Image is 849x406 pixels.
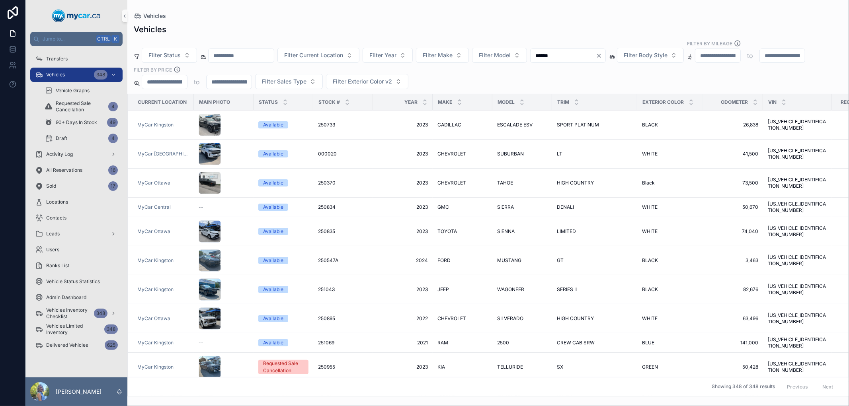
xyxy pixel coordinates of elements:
a: Delivered Vehicles625 [30,338,123,352]
a: 250835 [318,228,368,235]
span: -- [199,204,203,210]
div: 348 [104,324,118,334]
span: GREEN [642,364,658,370]
a: 2023 [378,151,428,157]
a: 250733 [318,122,368,128]
a: LIMITED [557,228,632,235]
a: Available [258,339,308,346]
span: K [112,36,119,42]
a: WAGONEER [497,286,547,293]
span: 90+ Days In Stock [56,119,97,126]
span: Main Photo [199,99,230,105]
a: 2022 [378,315,428,322]
span: MyCar Kingston [137,364,174,370]
a: [US_VEHICLE_IDENTIFICATION_NUMBER] [768,254,827,267]
label: FILTER BY PRICE [134,66,172,73]
span: 250895 [318,315,335,322]
a: CHEVROLET [437,180,488,186]
button: Select Button [617,48,684,63]
a: SERIES II [557,286,632,293]
a: 41,500 [708,151,758,157]
div: Available [263,257,283,264]
a: 2023 [378,364,428,370]
span: BLUE [642,340,654,346]
span: Year [404,99,418,105]
span: BLACK [642,286,658,293]
span: WHITE [642,228,658,235]
span: All Reservations [46,167,82,173]
a: Vehicle Status Statistics [30,274,123,289]
span: Locations [46,199,68,205]
span: WAGONEER [497,286,524,293]
a: DENALI [557,204,632,210]
span: SIERRA [497,204,514,210]
a: MyCar Kingston [137,122,174,128]
a: Available [258,121,308,128]
a: JEEP [437,286,488,293]
a: MyCar Ottawa [137,228,170,235]
span: TAHOE [497,180,513,186]
span: Leads [46,231,60,237]
a: SIERRA [497,204,547,210]
a: Vehicle Graphs [40,84,123,98]
span: Current Location [138,99,187,105]
span: TELLURIDE [497,364,523,370]
span: Model [498,99,515,105]
span: Black [642,180,655,186]
span: Trim [557,99,569,105]
a: Activity Log [30,147,123,161]
span: MyCar Ottawa [137,315,170,322]
div: Available [263,286,283,293]
a: RAM [437,340,488,346]
span: Filter Make [423,51,453,59]
a: 250895 [318,315,368,322]
a: CHEVROLET [437,315,488,322]
span: 2023 [378,180,428,186]
span: 50,670 [708,204,758,210]
span: Filter Model [479,51,511,59]
span: Vehicles [46,72,65,78]
div: 348 [94,309,107,318]
a: 2024 [378,257,428,264]
span: Filter Year [369,51,396,59]
span: SX [557,364,563,370]
span: Transfers [46,56,68,62]
span: GMC [437,204,449,210]
a: HIGH COUNTRY [557,315,632,322]
a: 251069 [318,340,368,346]
a: [US_VEHICLE_IDENTIFICATION_NUMBER] [768,283,827,296]
a: MyCar Central [137,204,171,210]
span: [US_VEHICLE_IDENTIFICATION_NUMBER] [768,177,827,189]
a: Contacts [30,211,123,225]
span: SIENNA [497,228,515,235]
span: [US_VEHICLE_IDENTIFICATION_NUMBER] [768,118,827,131]
a: [US_VEHICLE_IDENTIFICATION_NUMBER] [768,225,827,238]
span: Filter Exterior Color v2 [333,78,392,85]
span: MyCar [GEOGRAPHIC_DATA] [137,151,189,157]
span: 000020 [318,151,337,157]
a: ESCALADE ESV [497,122,547,128]
a: WHITE [642,315,699,322]
span: 50,428 [708,364,758,370]
a: MyCar Kingston [137,340,174,346]
span: 2023 [378,204,428,210]
a: 250955 [318,364,368,370]
div: 49 [107,118,118,127]
a: 2500 [497,340,547,346]
a: 141,000 [708,340,758,346]
a: 73,500 [708,180,758,186]
a: Available [258,150,308,157]
a: 63,496 [708,315,758,322]
span: Activity Log [46,151,73,157]
span: 251069 [318,340,334,346]
a: [US_VEHICLE_IDENTIFICATION_NUMBER] [768,361,827,373]
span: 250835 [318,228,335,235]
a: SUBURBAN [497,151,547,157]
span: CREW CAB SRW [557,340,595,346]
span: 26,838 [708,122,758,128]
